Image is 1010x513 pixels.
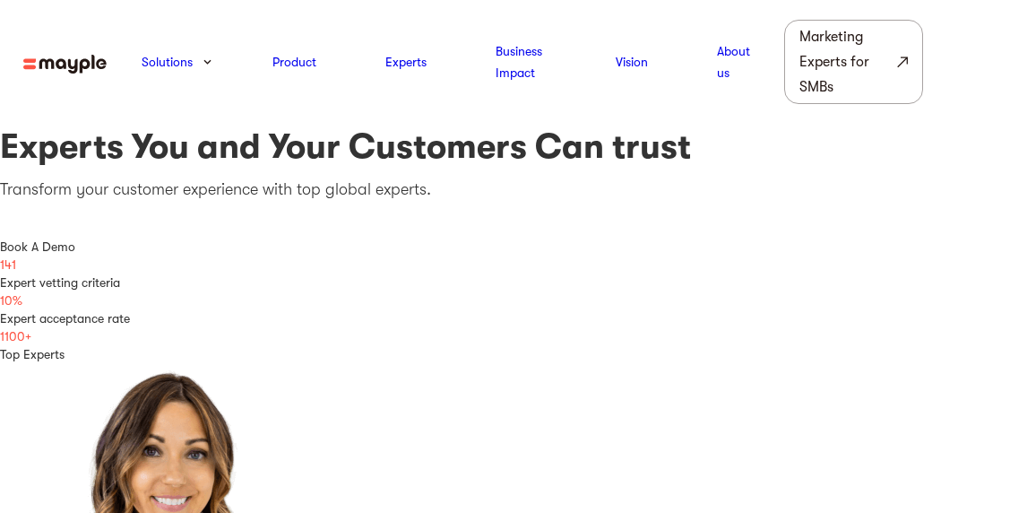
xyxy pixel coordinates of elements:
a: Vision [616,51,648,73]
img: mayple-logo [23,55,108,74]
img: arrow-down [203,59,211,65]
a: About us [717,40,750,83]
a: Marketing Experts for SMBs [784,20,923,104]
a: Business Impact [496,40,547,83]
a: Product [272,51,316,73]
a: Solutions [142,51,193,73]
div: Marketing Experts for SMBs [799,24,893,100]
a: Experts [385,51,427,73]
